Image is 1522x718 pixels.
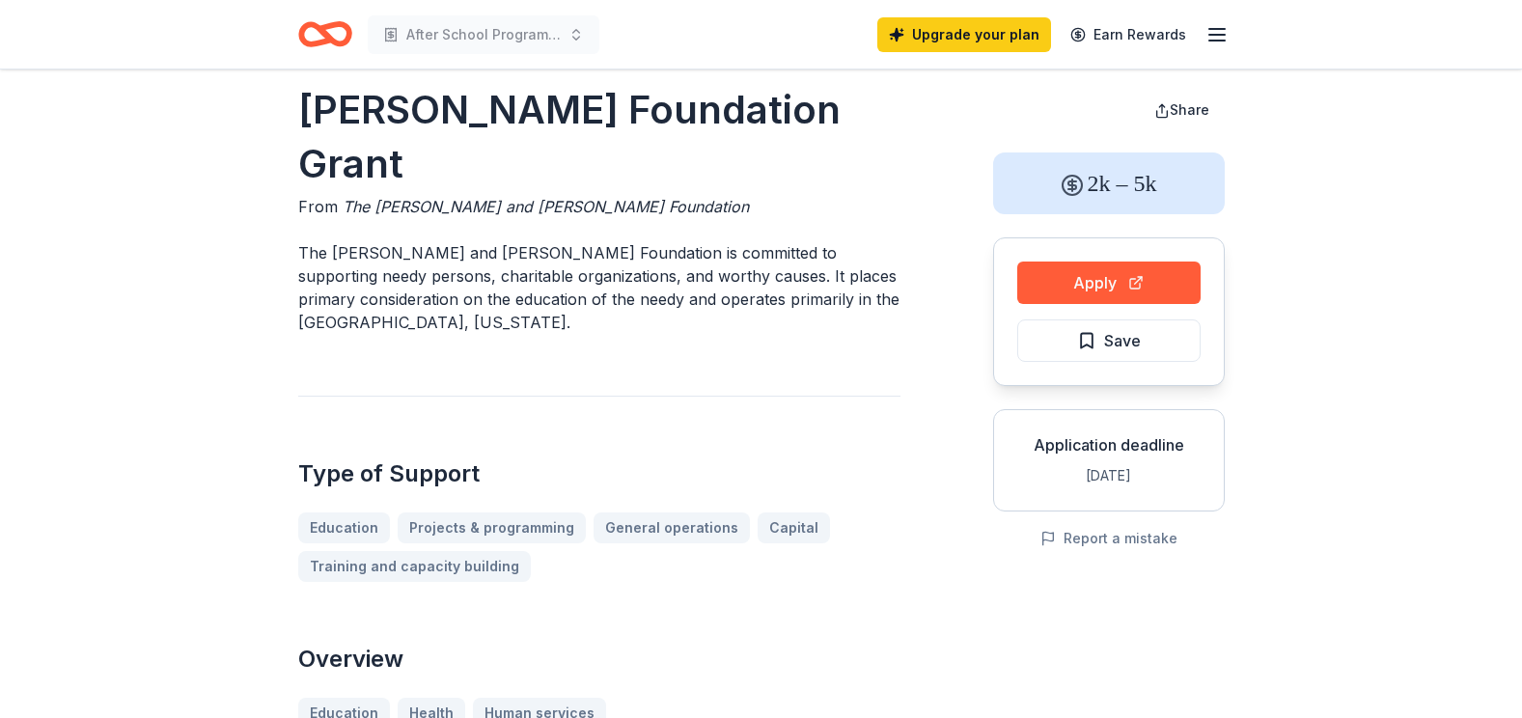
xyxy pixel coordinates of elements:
[1059,17,1198,52] a: Earn Rewards
[594,512,750,543] a: General operations
[398,512,586,543] a: Projects & programming
[368,15,599,54] button: After School Programming
[993,152,1225,214] div: 2k – 5k
[1104,328,1141,353] span: Save
[298,644,900,675] h2: Overview
[758,512,830,543] a: Capital
[1017,262,1201,304] button: Apply
[298,12,352,57] a: Home
[298,512,390,543] a: Education
[406,23,561,46] span: After School Programming
[1010,433,1208,456] div: Application deadline
[1017,319,1201,362] button: Save
[298,195,900,218] div: From
[343,197,749,216] span: The [PERSON_NAME] and [PERSON_NAME] Foundation
[1170,101,1209,118] span: Share
[1040,527,1177,550] button: Report a mistake
[298,241,900,334] p: The [PERSON_NAME] and [PERSON_NAME] Foundation is committed to supporting needy persons, charitab...
[298,83,900,191] h1: [PERSON_NAME] Foundation Grant
[298,458,900,489] h2: Type of Support
[1139,91,1225,129] button: Share
[877,17,1051,52] a: Upgrade your plan
[298,551,531,582] a: Training and capacity building
[1010,464,1208,487] div: [DATE]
